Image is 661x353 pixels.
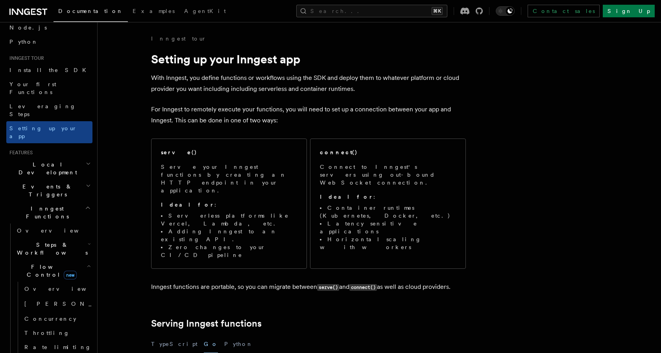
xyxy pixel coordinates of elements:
a: connect()Connect to Inngest's servers using out-bound WebSocket connection.Ideal for:Container ru... [310,139,466,269]
span: Local Development [6,161,86,176]
li: Zero changes to your CI/CD pipeline [161,243,297,259]
button: Inngest Functions [6,201,92,224]
strong: Ideal for [320,194,373,200]
code: connect() [349,284,377,291]
span: Overview [17,227,98,234]
span: Documentation [58,8,123,14]
a: Leveraging Steps [6,99,92,121]
a: Overview [21,282,92,296]
li: Serverless platforms like Vercel, Lambda, etc. [161,212,297,227]
code: serve() [317,284,339,291]
span: Node.js [9,24,47,31]
span: Features [6,150,33,156]
span: Flow Control [14,263,87,279]
p: Serve your Inngest functions by creating an HTTP endpoint in your application. [161,163,297,194]
a: Serving Inngest functions [151,318,262,329]
a: Node.js [6,20,92,35]
button: Flow Controlnew [14,260,92,282]
span: Your first Functions [9,81,56,95]
span: Examples [133,8,175,14]
li: Adding Inngest to an existing API. [161,227,297,243]
p: For Inngest to remotely execute your functions, you will need to set up a connection between your... [151,104,466,126]
a: Overview [14,224,92,238]
a: serve()Serve your Inngest functions by creating an HTTP endpoint in your application.Ideal for:Se... [151,139,307,269]
span: Events & Triggers [6,183,86,198]
a: AgentKit [179,2,231,21]
a: Sign Up [603,5,655,17]
p: With Inngest, you define functions or workflows using the SDK and deploy them to whatever platfor... [151,72,466,94]
a: Throttling [21,326,92,340]
a: Setting up your app [6,121,92,143]
a: Your first Functions [6,77,92,99]
span: Steps & Workflows [14,241,88,257]
h2: connect() [320,148,358,156]
span: Overview [24,286,105,292]
span: AgentKit [184,8,226,14]
button: Toggle dark mode [496,6,515,16]
span: Install the SDK [9,67,91,73]
button: Python [224,335,253,353]
button: Go [204,335,218,353]
a: Contact sales [528,5,600,17]
li: Latency sensitive applications [320,220,456,235]
span: new [64,271,77,279]
p: : [320,193,456,201]
li: Horizontal scaling with workers [320,235,456,251]
button: Steps & Workflows [14,238,92,260]
button: Events & Triggers [6,179,92,201]
span: Python [9,39,38,45]
a: Documentation [54,2,128,22]
button: Local Development [6,157,92,179]
h2: serve() [161,148,197,156]
span: Setting up your app [9,125,77,139]
h1: Setting up your Inngest app [151,52,466,66]
li: Container runtimes (Kubernetes, Docker, etc.) [320,204,456,220]
p: Inngest functions are portable, so you can migrate between and as well as cloud providers. [151,281,466,293]
span: Throttling [24,330,70,336]
a: Python [6,35,92,49]
span: Leveraging Steps [9,103,76,117]
a: Inngest tour [151,35,206,43]
button: TypeScript [151,335,198,353]
strong: Ideal for [161,201,214,208]
a: [PERSON_NAME] [21,296,92,312]
p: Connect to Inngest's servers using out-bound WebSocket connection. [320,163,456,187]
span: Rate limiting [24,344,91,350]
span: Inngest tour [6,55,44,61]
span: [PERSON_NAME] [24,301,140,307]
a: Examples [128,2,179,21]
kbd: ⌘K [432,7,443,15]
span: Concurrency [24,316,76,322]
p: : [161,201,297,209]
button: Search...⌘K [296,5,447,17]
a: Concurrency [21,312,92,326]
a: Install the SDK [6,63,92,77]
span: Inngest Functions [6,205,85,220]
